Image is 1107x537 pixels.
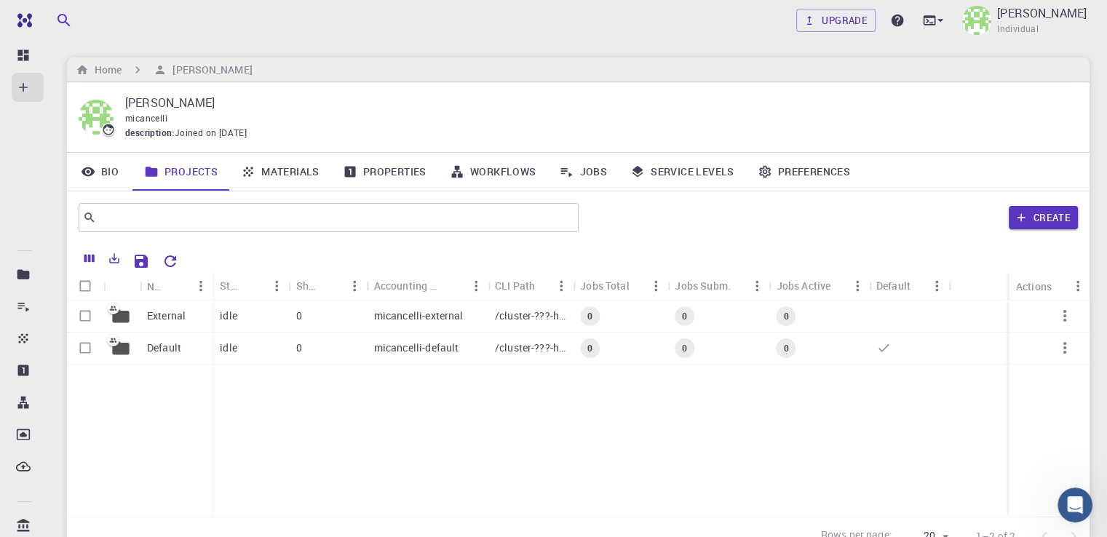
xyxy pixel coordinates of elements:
[777,271,831,300] div: Jobs Active
[229,153,331,191] a: Materials
[962,6,991,35] img: Michele
[495,309,566,323] p: /cluster-???-home/micancelli/[PERSON_NAME]-external
[67,153,132,191] a: Bio
[869,271,948,300] div: Default
[796,9,876,32] a: Upgrade
[147,341,181,355] p: Default
[374,341,459,355] p: micancelli-default
[220,271,242,300] div: Status
[156,247,185,276] button: Reset Explorer Settings
[746,274,769,298] button: Menu
[344,274,367,298] button: Menu
[1066,274,1090,298] button: Menu
[295,271,320,300] div: Shared
[242,274,265,298] button: Sort
[676,342,693,354] span: 0
[24,10,94,23] span: Assistenza
[667,271,769,300] div: Jobs Subm.
[288,271,366,300] div: Shared
[167,62,252,78] h6: [PERSON_NAME]
[547,153,619,191] a: Jobs
[147,272,166,301] div: Name
[464,274,488,298] button: Menu
[12,13,32,28] img: logo
[777,310,794,322] span: 0
[746,153,862,191] a: Preferences
[495,341,566,355] p: /cluster-???-home/micancelli/[PERSON_NAME]-default
[295,341,301,355] p: 0
[175,126,247,140] span: Joined on [DATE]
[1009,206,1078,229] button: Create
[189,274,213,298] button: Menu
[367,271,488,300] div: Accounting slug
[549,274,573,298] button: Menu
[997,4,1087,22] p: [PERSON_NAME]
[582,342,598,354] span: 0
[127,247,156,276] button: Save Explorer Settings
[573,271,667,300] div: Jobs Total
[925,274,948,298] button: Menu
[1016,272,1052,301] div: Actions
[495,271,535,300] div: CLI Path
[876,271,910,300] div: Default
[619,153,746,191] a: Service Levels
[220,341,237,355] p: idle
[132,153,229,191] a: Projects
[295,309,301,323] p: 0
[265,274,288,298] button: Menu
[125,94,1066,111] p: [PERSON_NAME]
[644,274,667,298] button: Menu
[582,310,598,322] span: 0
[769,271,869,300] div: Jobs Active
[1009,272,1090,301] div: Actions
[102,247,127,270] button: Export
[374,309,464,323] p: micancelli-external
[438,153,548,191] a: Workflows
[213,271,288,300] div: Status
[220,309,237,323] p: idle
[1058,488,1092,522] iframe: Intercom live chat
[125,126,175,140] span: description :
[331,153,438,191] a: Properties
[676,310,693,322] span: 0
[77,247,102,270] button: Columns
[675,271,731,300] div: Jobs Subm.
[73,62,255,78] nav: breadcrumb
[89,62,122,78] h6: Home
[777,342,794,354] span: 0
[125,112,167,124] span: micancelli
[374,271,441,300] div: Accounting slug
[846,274,869,298] button: Menu
[140,272,213,301] div: Name
[997,22,1039,36] span: Individual
[488,271,573,300] div: CLI Path
[320,274,344,298] button: Sort
[441,274,464,298] button: Sort
[147,309,186,323] p: External
[103,272,140,301] div: Icon
[166,274,189,298] button: Sort
[580,271,630,300] div: Jobs Total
